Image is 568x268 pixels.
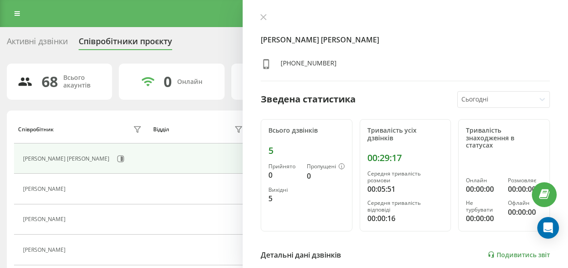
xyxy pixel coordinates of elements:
[23,216,68,222] div: [PERSON_NAME]
[23,156,112,162] div: [PERSON_NAME] [PERSON_NAME]
[488,251,550,259] a: Подивитись звіт
[508,207,542,217] div: 00:00:00
[268,163,300,170] div: Прийнято
[466,127,542,149] div: Тривалість знаходження в статусах
[261,92,356,106] div: Зведена статистика
[367,200,444,213] div: Середня тривалість відповіді
[537,217,559,239] div: Open Intercom Messenger
[367,213,444,224] div: 00:00:16
[466,213,500,224] div: 00:00:00
[42,73,58,90] div: 68
[79,37,172,51] div: Співробітники проєкту
[508,184,542,194] div: 00:00:00
[23,247,68,253] div: [PERSON_NAME]
[466,200,500,213] div: Не турбувати
[268,145,345,156] div: 5
[367,127,444,142] div: Тривалість усіх дзвінків
[153,126,169,133] div: Відділ
[18,126,54,133] div: Співробітник
[7,37,68,51] div: Активні дзвінки
[367,171,444,184] div: Середня тривалість розмови
[307,171,345,181] div: 0
[367,184,444,194] div: 00:05:51
[367,152,444,163] div: 00:29:17
[177,78,202,86] div: Онлайн
[164,73,172,90] div: 0
[268,193,300,204] div: 5
[466,184,500,194] div: 00:00:00
[23,186,68,192] div: [PERSON_NAME]
[261,34,550,45] h4: [PERSON_NAME] [PERSON_NAME]
[281,59,337,72] div: [PHONE_NUMBER]
[466,177,500,184] div: Онлайн
[268,170,300,180] div: 0
[268,127,345,134] div: Всього дзвінків
[261,250,341,260] div: Детальні дані дзвінків
[508,200,542,206] div: Офлайн
[508,177,542,184] div: Розмовляє
[268,187,300,193] div: Вихідні
[63,74,101,89] div: Всього акаунтів
[307,163,345,171] div: Пропущені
